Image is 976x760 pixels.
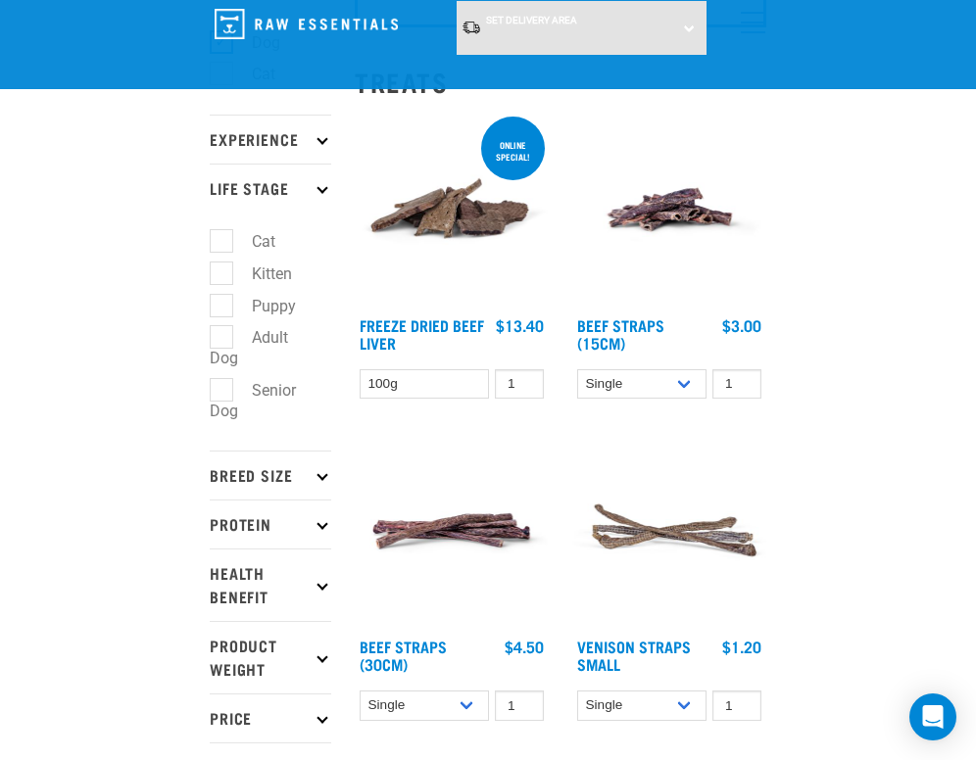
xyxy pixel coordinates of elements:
img: van-moving.png [462,20,481,35]
label: Cat [220,229,283,254]
div: $4.50 [505,638,544,655]
img: Venison Straps [572,434,766,628]
label: Senior Dog [210,378,296,423]
p: Life Stage [210,164,331,213]
img: Raw Essentials Beef Straps 15cm 6 Pack [572,113,766,307]
label: Kitten [220,261,300,286]
div: $1.20 [722,638,761,655]
label: Adult Dog [210,325,288,370]
label: Puppy [220,294,304,318]
p: Breed Size [210,451,331,499]
p: Health Benefit [210,548,331,621]
p: Protein [210,499,331,548]
input: 1 [712,690,761,721]
p: Price [210,693,331,742]
a: Venison Straps Small [577,641,691,668]
input: 1 [495,690,544,721]
span: Set Delivery Area [486,15,577,25]
div: $13.40 [496,316,544,334]
a: Beef Straps (15cm) [577,320,664,347]
div: Open Intercom Messenger [909,693,956,740]
img: Stack Of Freeze Dried Beef Liver For Pets [355,113,549,307]
a: Beef Straps (30cm) [360,641,447,668]
p: Experience [210,115,331,164]
img: Raw Essentials Logo [215,9,398,39]
input: 1 [712,369,761,400]
a: Freeze Dried Beef Liver [360,320,484,347]
div: ONLINE SPECIAL! [481,130,545,171]
p: Product Weight [210,621,331,693]
img: Raw Essentials Beef Straps 6 Pack [355,434,549,628]
input: 1 [495,369,544,400]
div: $3.00 [722,316,761,334]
